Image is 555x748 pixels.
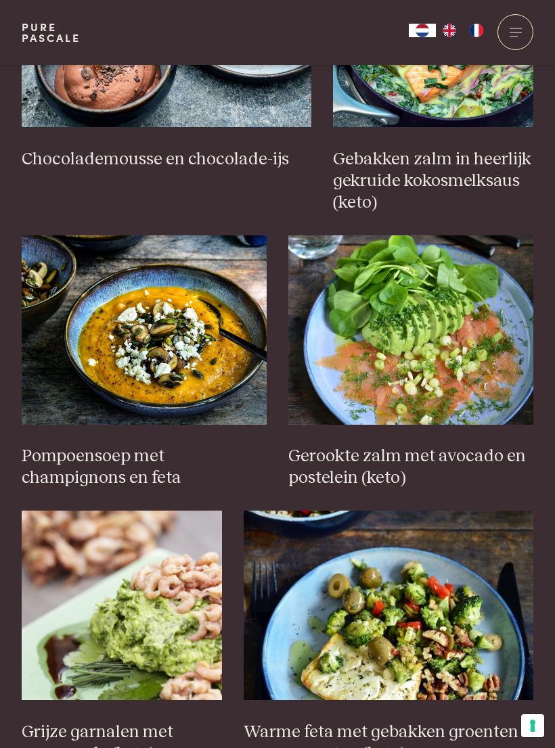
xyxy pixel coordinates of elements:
[409,24,436,37] div: Language
[22,22,81,43] a: PurePascale
[288,446,533,489] h3: Gerookte zalm met avocado en postelein (keto)
[409,24,490,37] aside: Language selected: Nederlands
[436,24,463,37] a: EN
[436,24,490,37] ul: Language list
[22,149,311,170] h3: Chocolademousse en chocolade-ijs
[244,511,533,700] img: Warme feta met gebakken groenten en pecannoten (keto)
[333,149,534,214] h3: Gebakken zalm in heerlijk gekruide kokosmelksaus (keto)
[22,235,267,425] img: Pompoensoep met champignons en feta
[22,235,267,490] a: Pompoensoep met champignons en feta Pompoensoep met champignons en feta
[288,235,533,490] a: Gerookte zalm met avocado en postelein (keto) Gerookte zalm met avocado en postelein (keto)
[521,714,544,737] button: Uw voorkeuren voor toestemming voor trackingtechnologieën
[288,235,533,425] img: Gerookte zalm met avocado en postelein (keto)
[22,446,267,489] h3: Pompoensoep met champignons en feta
[409,24,436,37] a: NL
[22,511,223,700] img: Grijze garnalen met guacamole (keto)
[463,24,490,37] a: FR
